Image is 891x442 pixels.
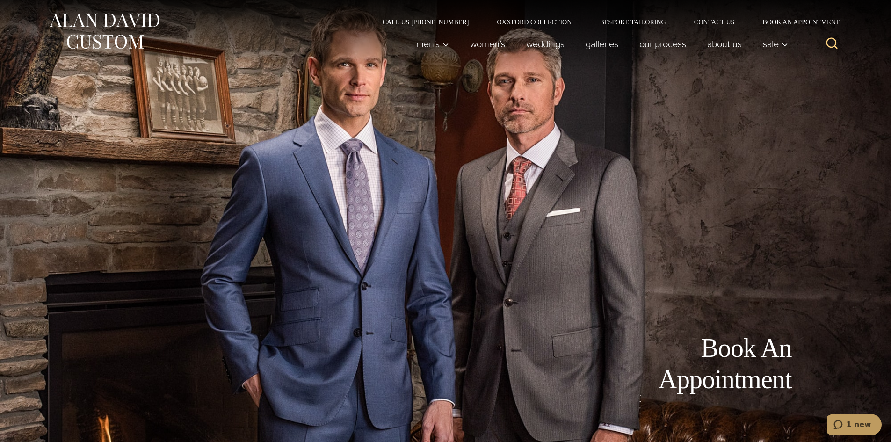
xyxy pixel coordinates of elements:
[827,414,882,437] iframe: Opens a widget where you can chat to one of our agents
[483,19,586,25] a: Oxxford Collection
[821,33,843,55] button: View Search Form
[406,35,793,53] nav: Primary Navigation
[369,19,483,25] a: Call Us [PHONE_NUMBER]
[575,35,629,53] a: Galleries
[48,10,160,52] img: Alan David Custom
[459,35,515,53] a: Women’s
[680,19,749,25] a: Contact Us
[629,35,696,53] a: Our Process
[586,19,680,25] a: Bespoke Tailoring
[752,35,793,53] button: Sale sub menu toggle
[748,19,843,25] a: Book an Appointment
[369,19,843,25] nav: Secondary Navigation
[696,35,752,53] a: About Us
[515,35,575,53] a: weddings
[581,333,792,395] h1: Book An Appointment
[406,35,459,53] button: Men’s sub menu toggle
